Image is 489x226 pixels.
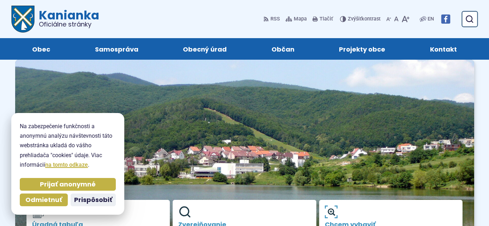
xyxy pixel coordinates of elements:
[311,12,334,26] button: Tlačiť
[20,194,68,206] button: Odmietnuť
[35,9,99,28] h1: Kanianka
[348,16,362,22] span: Zvýšiť
[393,12,400,26] button: Nastaviť pôvodnú veľkosť písma
[168,38,242,60] a: Obecný úrad
[11,6,35,32] img: Prejsť na domovskú stránku
[294,15,307,23] span: Mapa
[428,15,434,23] span: EN
[11,6,99,32] a: Logo Kanianka, prejsť na domovskú stránku.
[25,196,62,204] span: Odmietnuť
[324,38,401,60] a: Projekty obce
[340,12,382,26] button: Zvýšiťkontrast
[272,38,294,60] span: Občan
[430,38,457,60] span: Kontakt
[95,38,138,60] span: Samospráva
[20,178,116,191] button: Prijať anonymné
[17,38,66,60] a: Obec
[270,15,280,23] span: RSS
[80,38,154,60] a: Samospráva
[45,161,88,168] a: na tomto odkaze
[415,38,472,60] a: Kontakt
[183,38,227,60] span: Obecný úrad
[385,12,393,26] button: Zmenšiť veľkosť písma
[32,38,50,60] span: Obec
[40,180,96,189] span: Prijať anonymné
[74,196,112,204] span: Prispôsobiť
[339,38,385,60] span: Projekty obce
[441,14,450,24] img: Prejsť na Facebook stránku
[39,21,99,28] span: Oficiálne stránky
[426,15,435,23] a: EN
[348,16,381,22] span: kontrast
[320,16,333,22] span: Tlačiť
[400,12,411,26] button: Zväčšiť veľkosť písma
[256,38,310,60] a: Občan
[20,121,116,169] p: Na zabezpečenie funkčnosti a anonymnú analýzu návštevnosti táto webstránka ukladá do vášho prehli...
[71,194,116,206] button: Prispôsobiť
[284,12,308,26] a: Mapa
[263,12,281,26] a: RSS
